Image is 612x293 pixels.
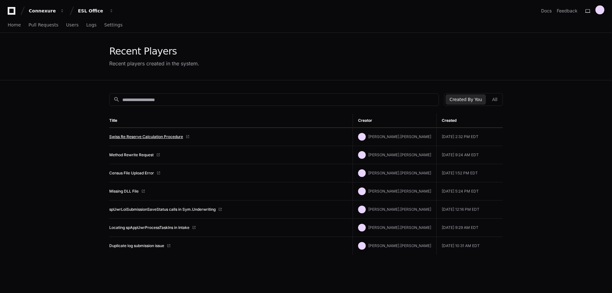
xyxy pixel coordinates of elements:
span: [PERSON_NAME].[PERSON_NAME] [368,243,431,248]
div: Recent Players [109,46,199,57]
span: [PERSON_NAME].[PERSON_NAME] [368,207,431,212]
a: Logs [86,18,96,33]
span: Home [8,23,21,27]
a: Missing DLL File [109,189,139,194]
a: Swiss Re Reserve Calculation Procedure [109,134,183,139]
th: Created [436,114,503,128]
td: [DATE] 12:16 PM EDT [436,201,503,219]
td: [DATE] 1:52 PM EDT [436,164,503,182]
td: [DATE] 9:24 AM EDT [436,146,503,164]
button: Feedback [557,8,578,14]
span: [PERSON_NAME].[PERSON_NAME] [368,152,431,157]
span: [PERSON_NAME].[PERSON_NAME] [368,171,431,175]
td: [DATE] 2:32 PM EDT [436,128,503,146]
div: ESL Office [78,8,105,14]
a: Settings [104,18,122,33]
td: [DATE] 9:29 AM EDT [436,219,503,237]
button: ESL Office [75,5,116,17]
a: Method Rewrite Request [109,152,154,157]
span: [PERSON_NAME].[PERSON_NAME] [368,225,431,230]
a: Locating spAppUwrProcessTaskIns in Intake [109,225,189,230]
a: Duplicate log submission issue [109,243,164,248]
span: Logs [86,23,96,27]
span: Users [66,23,79,27]
a: Pull Requests [28,18,58,33]
a: Home [8,18,21,33]
a: spUwrLoiSubmissionSaveStatus calls in Sym.Underwriting [109,207,216,212]
button: All [488,94,501,105]
a: Census File Upload Error [109,171,154,176]
span: Settings [104,23,122,27]
div: Recent players created in the system. [109,60,199,67]
button: Connexure [26,5,67,17]
a: Docs [541,8,552,14]
span: Pull Requests [28,23,58,27]
td: [DATE] 10:31 AM EDT [436,237,503,255]
button: Created By You [446,94,486,105]
span: [PERSON_NAME].[PERSON_NAME] [368,134,431,139]
a: Users [66,18,79,33]
td: [DATE] 5:24 PM EDT [436,182,503,201]
div: Connexure [29,8,56,14]
th: Title [109,114,353,128]
th: Creator [353,114,436,128]
span: [PERSON_NAME].[PERSON_NAME] [368,189,431,194]
mat-icon: search [113,96,120,103]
